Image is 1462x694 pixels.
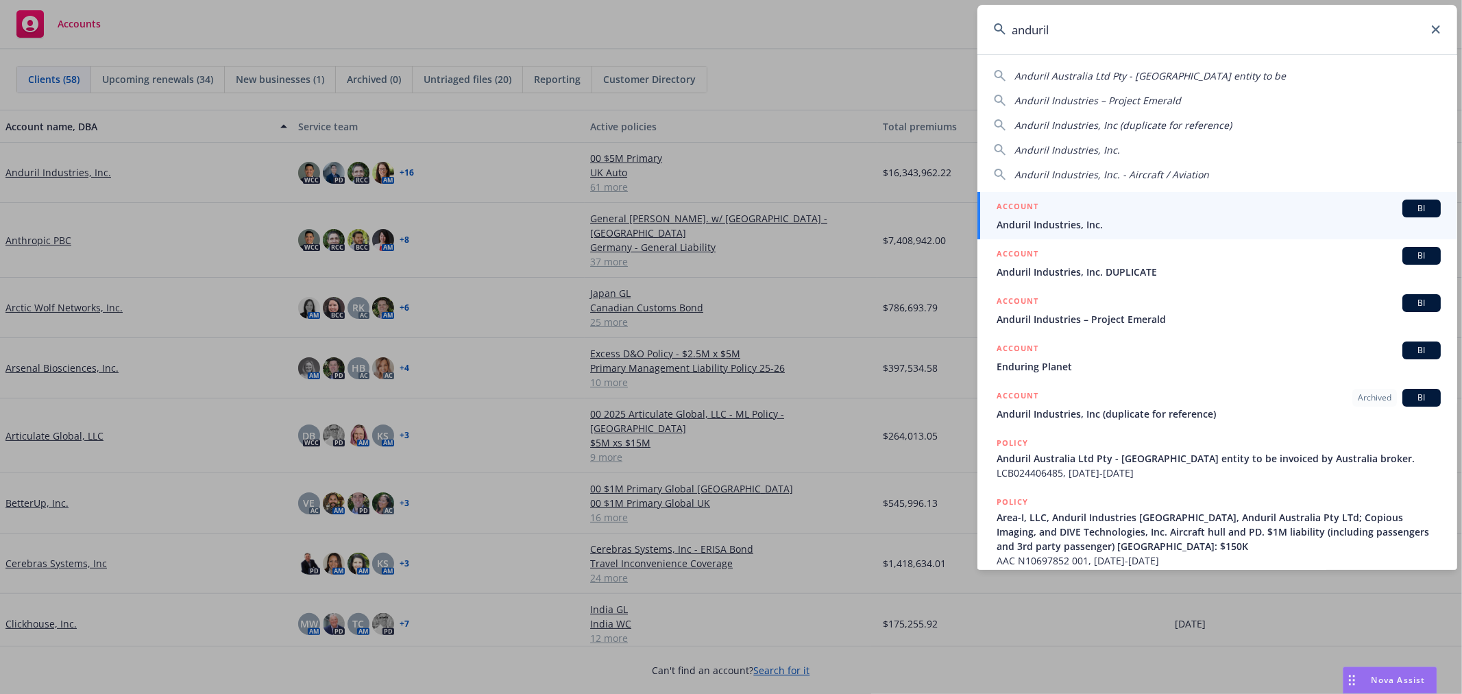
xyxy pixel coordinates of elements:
[1014,119,1232,132] span: Anduril Industries, Inc (duplicate for reference)
[1372,674,1426,686] span: Nova Assist
[977,239,1457,287] a: ACCOUNTBIAnduril Industries, Inc. DUPLICATE
[997,466,1441,480] span: LCB024406485, [DATE]-[DATE]
[1014,69,1286,82] span: Anduril Australia Ltd Pty - [GEOGRAPHIC_DATA] entity to be
[977,381,1457,429] a: ACCOUNTArchivedBIAnduril Industries, Inc (duplicate for reference)
[1014,143,1120,156] span: Anduril Industries, Inc.
[977,429,1457,488] a: POLICYAnduril Australia Ltd Pty - [GEOGRAPHIC_DATA] entity to be invoiced by Australia broker.LCB...
[1358,392,1391,404] span: Archived
[997,510,1441,553] span: Area-I, LLC, Anduril Industries [GEOGRAPHIC_DATA], Anduril Australia Pty LTd; Copious Imaging, an...
[997,294,1038,311] h5: ACCOUNT
[1014,94,1181,107] span: Anduril Industries – Project Emerald
[997,217,1441,232] span: Anduril Industries, Inc.
[1408,202,1435,215] span: BI
[977,192,1457,239] a: ACCOUNTBIAnduril Industries, Inc.
[997,312,1441,326] span: Anduril Industries – Project Emerald
[977,5,1457,54] input: Search...
[1343,667,1361,693] div: Drag to move
[1408,392,1435,404] span: BI
[997,265,1441,279] span: Anduril Industries, Inc. DUPLICATE
[997,389,1038,405] h5: ACCOUNT
[997,247,1038,263] h5: ACCOUNT
[1408,297,1435,309] span: BI
[977,287,1457,334] a: ACCOUNTBIAnduril Industries – Project Emerald
[997,451,1441,466] span: Anduril Australia Ltd Pty - [GEOGRAPHIC_DATA] entity to be invoiced by Australia broker.
[997,495,1028,509] h5: POLICY
[1408,344,1435,357] span: BI
[997,436,1028,450] h5: POLICY
[997,359,1441,374] span: Enduring Planet
[997,200,1038,216] h5: ACCOUNT
[977,334,1457,381] a: ACCOUNTBIEnduring Planet
[997,553,1441,568] span: AAC N10697852 001, [DATE]-[DATE]
[1408,250,1435,262] span: BI
[977,488,1457,575] a: POLICYArea-I, LLC, Anduril Industries [GEOGRAPHIC_DATA], Anduril Australia Pty LTd; Copious Imagi...
[1014,168,1209,181] span: Anduril Industries, Inc. - Aircraft / Aviation
[1343,667,1437,694] button: Nova Assist
[997,342,1038,358] h5: ACCOUNT
[997,407,1441,421] span: Anduril Industries, Inc (duplicate for reference)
